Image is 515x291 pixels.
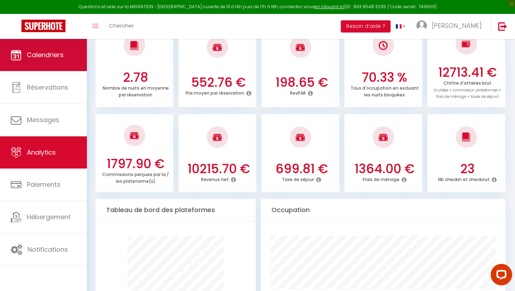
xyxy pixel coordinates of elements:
span: Chercher [109,22,134,29]
span: Réservations [27,83,68,92]
p: Prix moyen par réservation [186,89,244,96]
p: Revenus net [201,175,229,182]
img: ... [416,20,427,31]
p: Chiffre d'affaires brut [433,79,501,100]
p: Nombre de nuits en moyenne par réservation [103,84,169,98]
span: Paiements [27,180,60,189]
img: NO IMAGE [462,40,471,48]
img: logout [498,22,507,31]
button: Besoin d'aide ? [341,20,391,32]
img: NO IMAGE [379,41,388,50]
a: en cliquant ici [315,4,344,10]
h3: 198.65 € [265,75,338,90]
img: Super Booking [21,20,65,32]
p: Taux d'occupation en excluant les nuits bloquées [350,84,419,98]
p: Frais de ménage [363,175,399,182]
p: Commissions perçues par la / les plateforme(s) [102,170,169,184]
div: Tableau de bord des plateformes [95,199,256,221]
span: Analytics [27,148,56,157]
h3: 699.81 € [265,161,338,176]
h3: 1797.90 € [99,156,172,171]
span: Hébergement [27,212,71,221]
div: Occupation [261,199,505,221]
h3: 70.33 % [348,70,421,85]
p: Nb checkin et checkout [438,175,490,182]
h3: 23 [431,161,504,176]
p: RevPAR [290,89,306,96]
h3: 552.76 € [182,75,255,90]
a: ... [PERSON_NAME] [411,14,491,39]
span: Notifications [28,245,68,254]
h3: 10215.70 € [182,161,255,176]
iframe: LiveChat chat widget [485,261,515,291]
h3: 1364.00 € [348,161,421,176]
p: Taxe de séjour [282,175,314,182]
h3: 2.78 [99,70,172,85]
span: [PERSON_NAME] [432,21,482,30]
span: (nuitées + commission plateformes + frais de ménage + taxes de séjour) [433,87,501,100]
a: Chercher [104,14,139,39]
h3: 12713.41 € [431,65,504,80]
span: Messages [27,115,59,124]
span: Calendriers [27,50,64,59]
